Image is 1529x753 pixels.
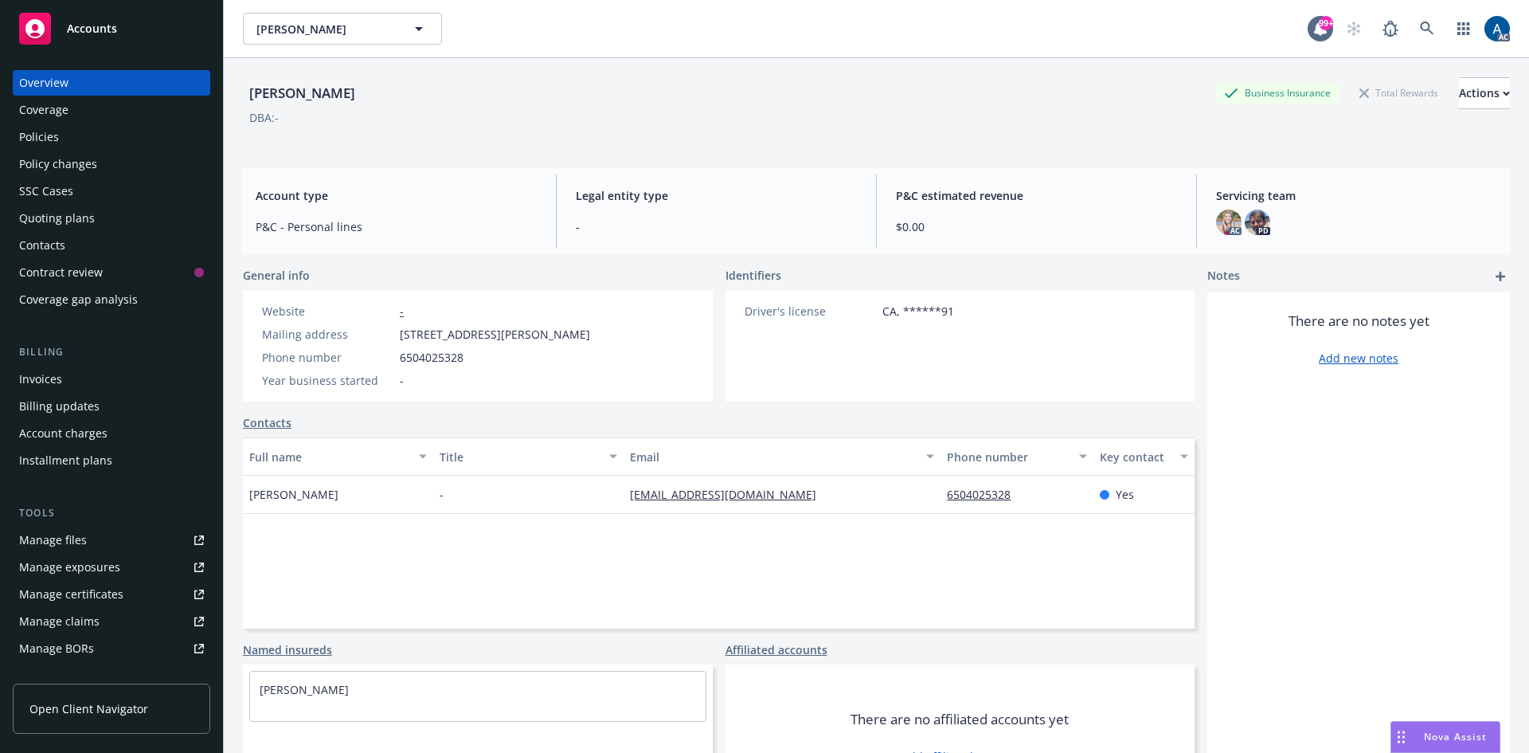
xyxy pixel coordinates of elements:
[243,267,310,284] span: General info
[249,486,338,503] span: [PERSON_NAME]
[440,449,600,465] div: Title
[576,218,857,235] span: -
[13,421,210,446] a: Account charges
[13,582,210,607] a: Manage certificates
[260,682,349,697] a: [PERSON_NAME]
[19,97,68,123] div: Coverage
[400,349,463,366] span: 6504025328
[19,448,112,473] div: Installment plans
[262,303,393,320] div: Website
[1484,16,1510,41] img: photo
[256,21,394,37] span: [PERSON_NAME]
[400,372,404,389] span: -
[19,260,103,285] div: Contract review
[433,437,624,476] button: Title
[947,487,1023,502] a: 6504025328
[19,151,97,177] div: Policy changes
[19,233,65,258] div: Contacts
[13,636,210,661] a: Manage BORs
[19,527,87,553] div: Manage files
[1390,721,1500,753] button: Nova Assist
[13,260,210,285] a: Contract review
[1448,13,1480,45] a: Switch app
[67,22,117,35] span: Accounts
[19,206,95,231] div: Quoting plans
[256,218,537,235] span: P&C - Personal lines
[13,448,210,473] a: Installment plans
[630,487,829,502] a: [EMAIL_ADDRESS][DOMAIN_NAME]
[19,663,140,688] div: Summary of insurance
[1459,77,1510,109] button: Actions
[19,609,100,634] div: Manage claims
[1491,267,1510,286] a: add
[243,13,442,45] button: [PERSON_NAME]
[725,641,827,658] a: Affiliated accounts
[13,124,210,150] a: Policies
[13,70,210,96] a: Overview
[400,326,590,343] span: [STREET_ADDRESS][PERSON_NAME]
[13,206,210,231] a: Quoting plans
[13,367,210,392] a: Invoices
[1411,13,1443,45] a: Search
[13,394,210,419] a: Billing updates
[1100,449,1171,465] div: Key contact
[243,414,291,431] a: Contacts
[13,151,210,177] a: Policy changes
[1207,267,1240,286] span: Notes
[1289,312,1429,331] span: There are no notes yet
[249,449,409,465] div: Full name
[243,83,362,104] div: [PERSON_NAME]
[1216,187,1497,204] span: Servicing team
[896,218,1177,235] span: $0.00
[13,6,210,51] a: Accounts
[1351,83,1446,103] div: Total Rewards
[1338,13,1370,45] a: Start snowing
[13,97,210,123] a: Coverage
[19,70,68,96] div: Overview
[624,437,940,476] button: Email
[249,109,279,126] div: DBA: -
[13,663,210,688] a: Summary of insurance
[13,527,210,553] a: Manage files
[13,287,210,312] a: Coverage gap analysis
[1216,83,1339,103] div: Business Insurance
[13,505,210,521] div: Tools
[19,367,62,392] div: Invoices
[947,449,1069,465] div: Phone number
[19,124,59,150] div: Policies
[440,486,444,503] span: -
[19,555,120,580] div: Manage exposures
[13,555,210,580] a: Manage exposures
[1459,78,1510,108] div: Actions
[243,437,433,476] button: Full name
[19,582,123,607] div: Manage certificates
[19,287,138,312] div: Coverage gap analysis
[19,636,94,661] div: Manage BORs
[851,710,1069,729] span: There are no affiliated accounts yet
[630,449,917,465] div: Email
[1391,722,1411,752] div: Drag to move
[745,303,876,320] div: Driver's license
[13,344,210,360] div: Billing
[896,187,1177,204] span: P&C estimated revenue
[1375,13,1406,45] a: Report a Bug
[1245,210,1270,235] img: photo
[243,641,332,658] a: Named insureds
[576,187,857,204] span: Legal entity type
[256,187,537,204] span: Account type
[940,437,1093,476] button: Phone number
[29,700,148,717] span: Open Client Navigator
[19,178,73,204] div: SSC Cases
[725,267,781,284] span: Identifiers
[1093,437,1195,476] button: Key contact
[13,178,210,204] a: SSC Cases
[1319,16,1333,30] div: 99+
[400,304,404,319] a: -
[19,394,100,419] div: Billing updates
[262,349,393,366] div: Phone number
[1319,350,1398,367] a: Add new notes
[262,326,393,343] div: Mailing address
[19,421,108,446] div: Account charges
[1216,210,1242,235] img: photo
